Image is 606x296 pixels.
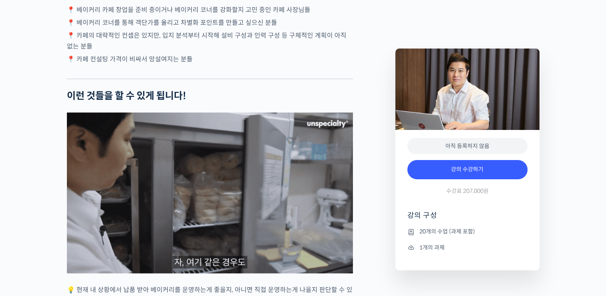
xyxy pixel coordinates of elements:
h4: 강의 구성 [407,211,527,227]
strong: 이런 것들을 할 수 있게 됩니다! [67,90,186,102]
li: 1개의 과제 [407,243,527,252]
p: 📍 베이커리 코너를 통해 객단가를 올리고 차별화 포인트를 만들고 싶으신 분들 [67,17,353,28]
li: 20개의 수업 (과제 포함) [407,227,527,237]
p: 📍 카페의 대략적인 컨셉은 있지만, 입지 분석부터 시작해 설비 구성과 인력 구성 등 구체적인 계획이 아직 없는 분들 [67,30,353,52]
a: 강의 수강하기 [407,160,527,179]
a: 설정 [103,229,154,249]
p: 📍 카페 컨설팅 가격이 비싸서 망설여지는 분들 [67,54,353,65]
p: 📍 베이커리 카페 창업을 준비 중이거나 베이커리 코너를 강화할지 고민 중인 카페 사장님들 [67,4,353,15]
div: 아직 등록하지 않음 [407,138,527,154]
a: 홈 [2,229,53,249]
span: 대화 [73,242,83,248]
span: 설정 [124,241,133,248]
span: 홈 [25,241,30,248]
span: 수강료 207,000원 [446,187,489,195]
a: 대화 [53,229,103,249]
